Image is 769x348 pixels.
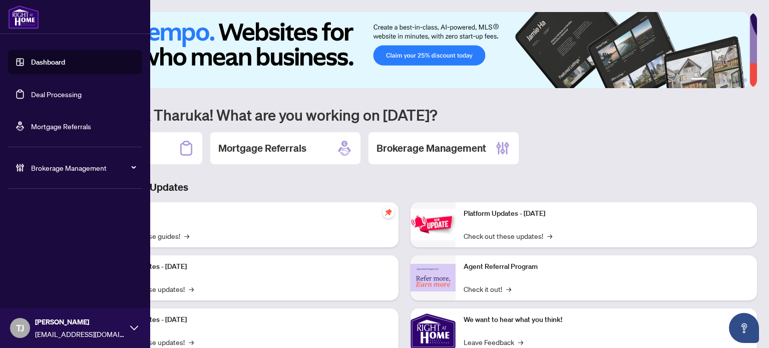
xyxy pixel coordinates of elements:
p: We want to hear what you think! [464,314,749,325]
button: 2 [711,78,715,82]
span: → [189,283,194,294]
span: → [506,283,511,294]
button: 6 [743,78,747,82]
span: → [189,336,194,347]
p: Platform Updates - [DATE] [105,314,391,325]
p: Self-Help [105,208,391,219]
h2: Brokerage Management [376,141,486,155]
h2: Mortgage Referrals [218,141,306,155]
p: Platform Updates - [DATE] [105,261,391,272]
span: → [518,336,523,347]
span: [EMAIL_ADDRESS][DOMAIN_NAME] [35,328,125,339]
a: Mortgage Referrals [31,122,91,131]
img: Platform Updates - June 23, 2025 [411,209,456,240]
button: 4 [727,78,731,82]
button: 5 [735,78,739,82]
button: Open asap [729,313,759,343]
img: Slide 0 [52,12,749,88]
a: Dashboard [31,58,65,67]
h1: Welcome back Tharuka! What are you working on [DATE]? [52,105,757,124]
p: Agent Referral Program [464,261,749,272]
a: Deal Processing [31,90,82,99]
img: Agent Referral Program [411,264,456,291]
span: TJ [16,321,24,335]
a: Leave Feedback→ [464,336,523,347]
p: Platform Updates - [DATE] [464,208,749,219]
span: pushpin [382,206,395,218]
a: Check it out!→ [464,283,511,294]
button: 1 [691,78,707,82]
button: 3 [719,78,723,82]
span: [PERSON_NAME] [35,316,125,327]
a: Check out these updates!→ [464,230,552,241]
h3: Brokerage & Industry Updates [52,180,757,194]
img: logo [8,5,39,29]
span: → [547,230,552,241]
span: → [184,230,189,241]
span: Brokerage Management [31,162,135,173]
